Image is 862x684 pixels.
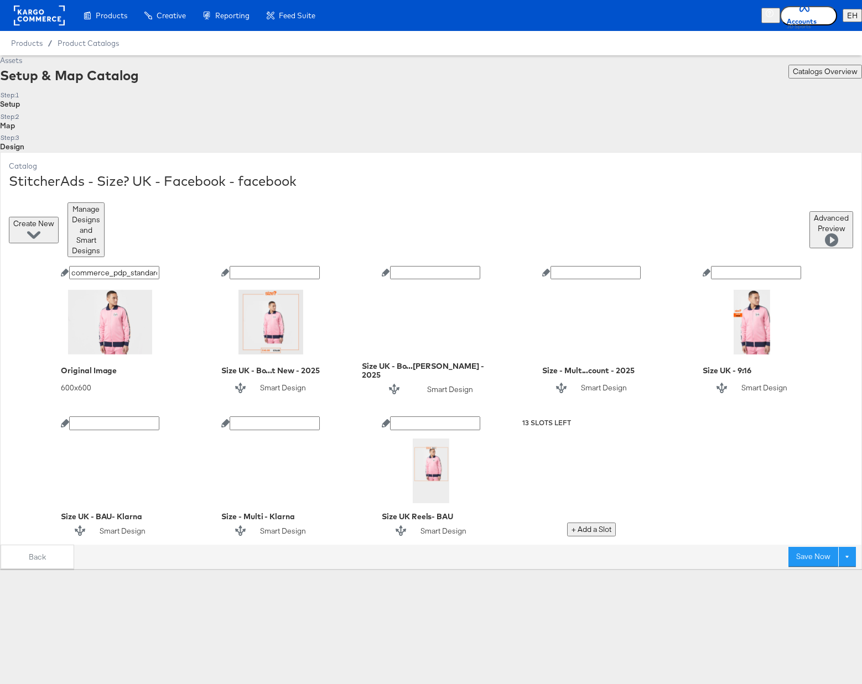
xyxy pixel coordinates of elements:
[787,17,817,26] span: Accounts
[13,218,54,242] span: Create New
[221,366,320,375] div: Size UK - Bo...t New - 2025
[522,419,661,427] div: 13 Slots Left
[260,383,306,393] div: Smart Design
[1,545,74,570] button: Back
[61,366,159,375] div: Original Image
[221,512,320,521] div: Size - Multi - Klarna
[61,383,159,393] div: 600 x 600
[382,512,480,521] div: Size UK Reels- BAU
[793,66,858,76] span: Catalogs Overview
[9,161,853,171] div: Catalog
[581,383,627,393] div: Smart Design
[100,526,146,536] div: Smart Design
[362,362,500,379] div: Size UK - Bo...[PERSON_NAME] - 2025
[787,23,817,30] span: JD Sports
[9,217,59,244] button: Create New
[72,204,100,255] span: Manage Designs and Smart Designs
[788,65,862,79] button: Catalogs Overview
[279,11,315,20] span: Feed Suite
[809,211,853,248] button: Advanced Preview
[96,11,127,20] span: Products
[788,547,838,567] button: Save Now
[572,524,611,534] span: + Add a Slot
[61,512,159,521] div: Size UK - BAU- Klarna
[58,39,119,48] a: Product Catalogs
[741,383,787,393] div: Smart Design
[780,6,837,25] button: AccountsJD Sports
[427,384,473,395] div: Smart Design
[847,11,858,20] span: EH
[67,202,105,257] button: Manage Designs and Smart Designs
[814,213,849,247] span: Advanced Preview
[420,526,466,536] div: Smart Design
[157,11,186,20] span: Creative
[567,523,616,536] button: + Add a Slot
[215,11,250,20] span: Reporting
[542,366,641,375] div: Size - Mult...count - 2025
[43,39,58,48] span: /
[11,39,43,48] span: Products
[9,171,853,190] div: StitcherAds - Size? UK - Facebook - facebook
[703,366,801,375] div: Size UK - 9:16
[843,9,862,23] button: EH
[260,526,306,536] div: Smart Design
